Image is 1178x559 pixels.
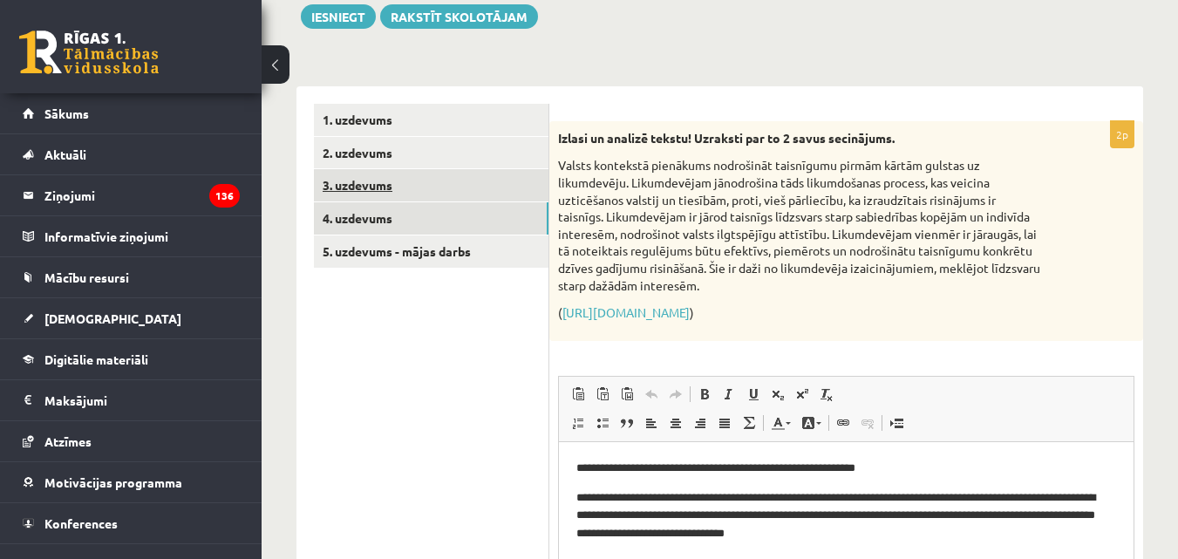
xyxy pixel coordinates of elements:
a: Izlīdzināt pa kreisi [639,412,664,434]
p: Valsts kontekstā pienākums nodrošināt taisnīgumu pirmām kārtām gulstas uz likumdevēju. Likumdevēj... [558,157,1047,294]
button: Iesniegt [301,4,376,29]
a: 3. uzdevums [314,169,548,201]
span: Digitālie materiāli [44,351,148,367]
span: Motivācijas programma [44,474,182,490]
a: Mācību resursi [23,257,240,297]
a: Ievietot/noņemt sarakstu ar aizzīmēm [590,412,615,434]
a: Pasvītrojums (vadīšanas taustiņš+U) [741,383,766,406]
p: 2p [1110,120,1134,148]
a: 5. uzdevums - mājas darbs [314,235,548,268]
a: Bloka citāts [615,412,639,434]
span: Mācību resursi [44,269,129,285]
legend: Maksājumi [44,380,240,420]
a: Aktuāli [23,134,240,174]
a: Maksājumi [23,380,240,420]
a: Noņemt stilus [814,383,839,406]
a: Konferences [23,503,240,543]
span: Sākums [44,106,89,121]
a: Ziņojumi136 [23,175,240,215]
a: Informatīvie ziņojumi [23,216,240,256]
a: Rakstīt skolotājam [380,4,538,29]
span: Konferences [44,515,118,531]
a: 2. uzdevums [314,137,548,169]
a: 4. uzdevums [314,202,548,235]
span: [DEMOGRAPHIC_DATA] [44,310,181,326]
a: Atkārtot (vadīšanas taustiņš+Y) [664,383,688,406]
a: Atsaistīt [855,412,880,434]
a: Digitālie materiāli [23,339,240,379]
a: Izlīdzināt malas [712,412,737,434]
a: Izlīdzināt pa labi [688,412,712,434]
span: Atzīmes [44,433,92,449]
p: ( ) [558,304,1047,322]
strong: Izlasi un analizē tekstu! Uzraksti par to 2 savus secinājums. [558,130,895,146]
a: Sākums [23,93,240,133]
i: 136 [209,184,240,208]
a: Ievietot lapas pārtraukumu drukai [884,412,909,434]
a: Fona krāsa [796,412,827,434]
a: Centrēti [664,412,688,434]
a: Atzīmes [23,421,240,461]
a: Atcelt (vadīšanas taustiņš+Z) [639,383,664,406]
span: Aktuāli [44,147,86,162]
a: Apakšraksts [766,383,790,406]
a: Saite (vadīšanas taustiņš+K) [831,412,855,434]
legend: Informatīvie ziņojumi [44,216,240,256]
a: Teksta krāsa [766,412,796,434]
a: Slīpraksts (vadīšanas taustiņš+I) [717,383,741,406]
a: Motivācijas programma [23,462,240,502]
a: Math [737,412,761,434]
a: [DEMOGRAPHIC_DATA] [23,298,240,338]
a: Treknraksts (vadīšanas taustiņš+B) [692,383,717,406]
a: Augšraksts [790,383,814,406]
a: [URL][DOMAIN_NAME] [562,304,690,320]
a: Ievietot no Worda [615,383,639,406]
legend: Ziņojumi [44,175,240,215]
a: Ievietot/noņemt numurētu sarakstu [566,412,590,434]
a: Rīgas 1. Tālmācības vidusskola [19,31,159,74]
a: Ielīmēt (vadīšanas taustiņš+V) [566,383,590,406]
a: 1. uzdevums [314,104,548,136]
a: Ievietot kā vienkāršu tekstu (vadīšanas taustiņš+pārslēgšanas taustiņš+V) [590,383,615,406]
